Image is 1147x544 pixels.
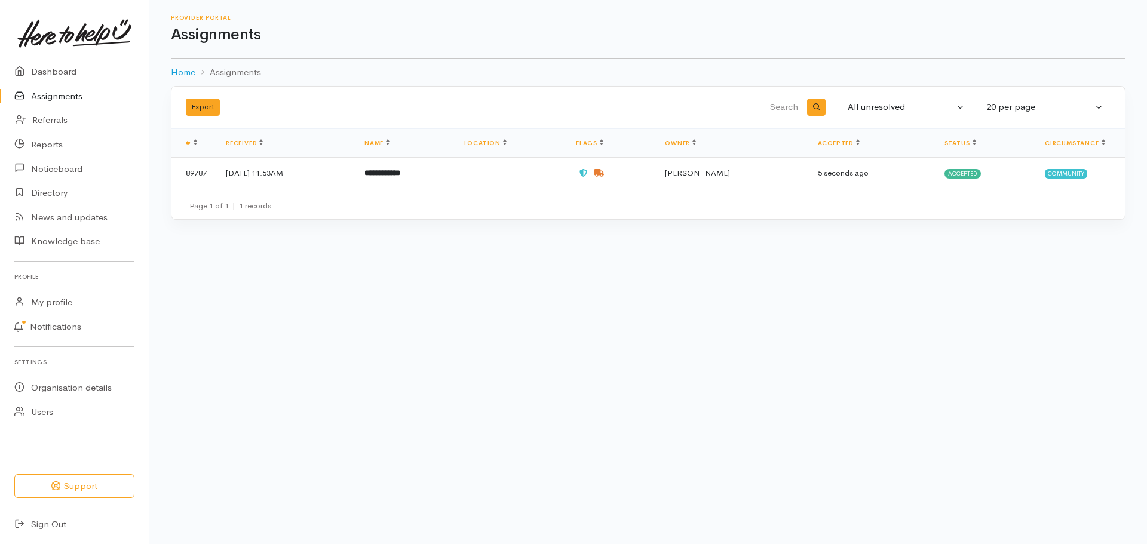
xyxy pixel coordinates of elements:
[986,100,1093,114] div: 20 per page
[818,139,860,147] a: Accepted
[665,168,730,178] span: [PERSON_NAME]
[576,139,603,147] a: Flags
[195,66,261,79] li: Assignments
[171,59,1125,87] nav: breadcrumb
[979,96,1111,119] button: 20 per page
[1045,139,1105,147] a: Circumstance
[216,158,355,189] td: [DATE] 11:53AM
[944,139,976,147] a: Status
[232,201,235,211] span: |
[171,26,1125,44] h1: Assignments
[818,168,869,178] time: 5 seconds ago
[364,139,390,147] a: Name
[14,474,134,499] button: Support
[186,99,220,116] button: Export
[189,201,271,211] small: Page 1 of 1 1 records
[513,93,801,122] input: Search
[665,139,696,147] a: Owner
[841,96,972,119] button: All unresolved
[14,269,134,285] h6: Profile
[171,158,216,189] td: 89787
[848,100,954,114] div: All unresolved
[14,354,134,370] h6: Settings
[944,169,981,179] span: Accepted
[171,66,195,79] a: Home
[464,139,507,147] a: Location
[1045,169,1087,179] span: Community
[226,139,263,147] a: Received
[171,14,1125,21] h6: Provider Portal
[186,139,197,147] a: #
